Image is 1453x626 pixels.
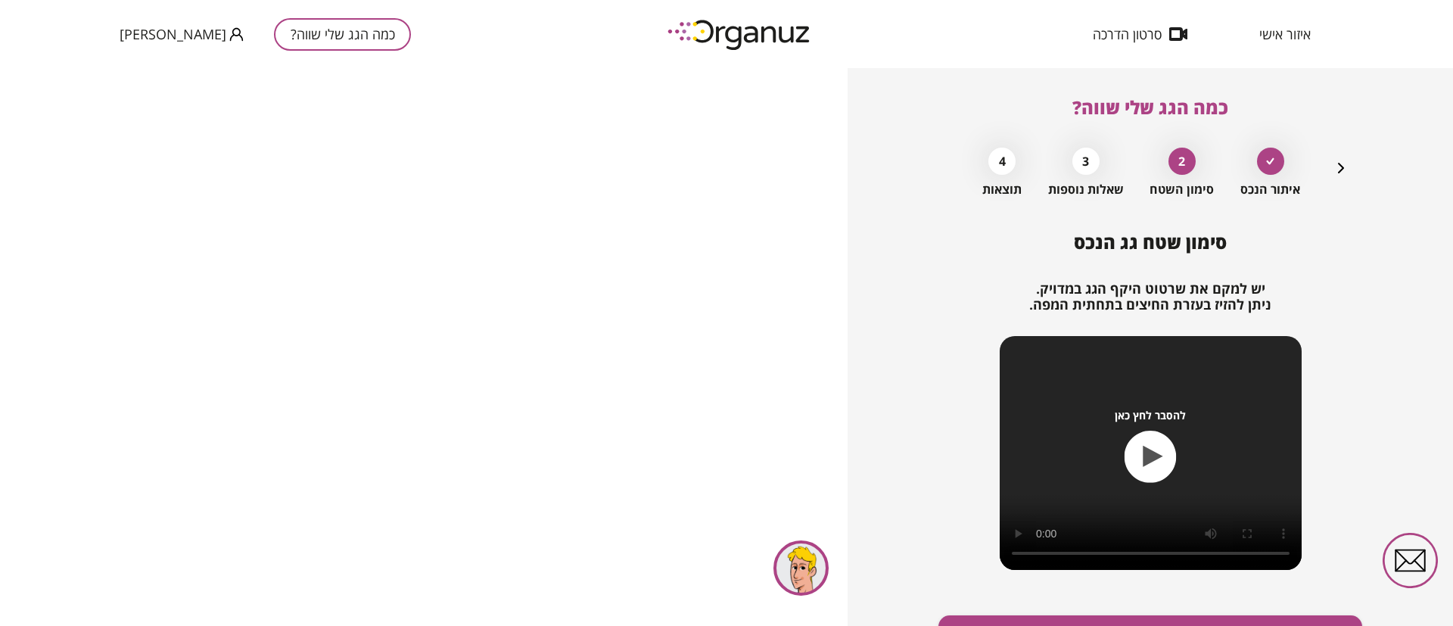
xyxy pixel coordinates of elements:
[120,25,244,44] button: [PERSON_NAME]
[988,148,1016,175] div: 4
[274,18,411,51] button: כמה הגג שלי שווה?
[1074,229,1227,254] span: סימון שטח גג הנכס
[1168,148,1196,175] div: 2
[1115,409,1186,422] span: להסבר לחץ כאן
[1237,26,1333,42] button: איזור אישי
[1070,26,1210,42] button: סרטון הדרכה
[1048,182,1124,197] span: שאלות נוספות
[1150,182,1214,197] span: סימון השטח
[1240,182,1300,197] span: איתור הנכס
[120,26,226,42] span: [PERSON_NAME]
[1259,26,1311,42] span: איזור אישי
[1093,26,1162,42] span: סרטון הדרכה
[657,14,823,55] img: logo
[1072,95,1228,120] span: כמה הגג שלי שווה?
[1072,148,1100,175] div: 3
[938,281,1362,313] h2: יש למקם את שרטוט היקף הגג במדויק. ניתן להזיז בעזרת החיצים בתחתית המפה.
[982,182,1022,197] span: תוצאות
